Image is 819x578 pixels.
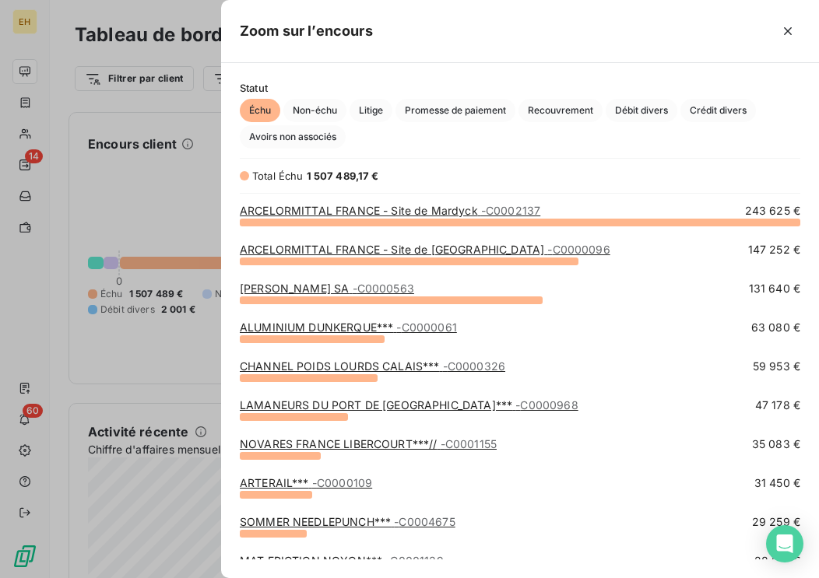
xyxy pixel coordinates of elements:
[240,282,414,295] a: [PERSON_NAME] SA
[283,99,346,122] button: Non-échu
[240,554,444,567] a: MAT FRICTION NOYON***
[395,99,515,122] button: Promesse de paiement
[748,242,800,257] span: 147 252 €
[240,243,610,256] a: ARCELORMITTAL FRANCE - Site de [GEOGRAPHIC_DATA]
[766,525,803,562] div: Open Intercom Messenger
[680,99,756,122] button: Crédit divers
[240,359,505,373] a: CHANNEL POIDS LOURDS CALAIS***
[240,437,497,450] a: NOVARES FRANCE LIBERCOURT***//
[240,125,346,149] button: Avoirs non associés
[240,515,455,528] a: SOMMER NEEDLEPUNCH***
[754,475,800,491] span: 31 450 €
[745,203,800,219] span: 243 625 €
[749,281,800,296] span: 131 640 €
[240,321,457,334] a: ALUMINIUM DUNKERQUE***
[353,282,414,295] span: - C0000563
[755,398,800,413] span: 47 178 €
[752,436,800,452] span: 35 083 €
[751,320,800,335] span: 63 080 €
[240,99,280,122] button: Échu
[385,554,443,567] span: - C0001139
[307,170,379,182] span: 1 507 489,17 €
[240,82,800,94] span: Statut
[350,99,392,122] button: Litige
[547,243,610,256] span: - C0000096
[312,476,372,489] span: - C0000109
[753,359,800,374] span: 59 953 €
[221,203,819,559] div: grid
[606,99,677,122] button: Débit divers
[240,398,578,412] a: LAMANEURS DU PORT DE [GEOGRAPHIC_DATA]***
[252,170,304,182] span: Total Échu
[443,359,505,373] span: - C0000326
[441,437,497,450] span: - C0001155
[481,204,540,217] span: - C0002137
[240,204,540,217] a: ARCELORMITTAL FRANCE - Site de Mardyck
[515,398,578,412] span: - C0000968
[518,99,603,122] button: Recouvrement
[752,514,800,530] span: 29 259 €
[396,321,456,334] span: - C0000061
[754,553,800,569] span: 28 017 €
[240,20,373,42] h5: Zoom sur l’encours
[394,515,455,528] span: - C0004675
